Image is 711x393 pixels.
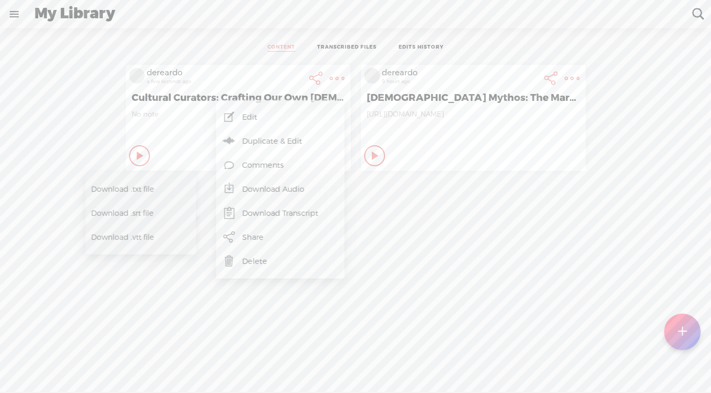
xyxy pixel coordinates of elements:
[221,249,339,273] a: Delete
[27,1,685,28] div: My Library
[132,91,345,104] span: Cultural Curators: Crafting Our Own [DEMOGRAPHIC_DATA] Culture and Expression
[132,110,345,119] span: No note
[91,201,174,225] span: Download .srt file
[91,225,174,249] span: Download .vtt file
[221,153,339,177] a: Comments
[221,177,339,201] a: Download Audio
[91,177,174,201] span: Download .txt file
[221,105,339,129] a: Edit
[367,91,580,104] span: [DEMOGRAPHIC_DATA] Mythos: The Marvel of [DEMOGRAPHIC_DATA] Visibility
[221,129,339,153] a: Duplicate & Edit
[367,110,580,141] div: [URL][DOMAIN_NAME]
[364,68,380,84] img: videoLoading.png
[399,44,444,52] a: EDITS HISTORY
[382,68,539,78] div: dereardo
[147,68,304,78] div: dereardo
[317,44,377,52] a: TRANSCRIBED FILES
[221,201,339,225] a: Download Transcript
[147,78,304,85] div: a few seconds ago
[221,225,339,249] a: Share
[382,78,539,85] div: 9 hours ago
[267,44,295,52] a: CONTENT
[129,68,145,84] img: videoLoading.png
